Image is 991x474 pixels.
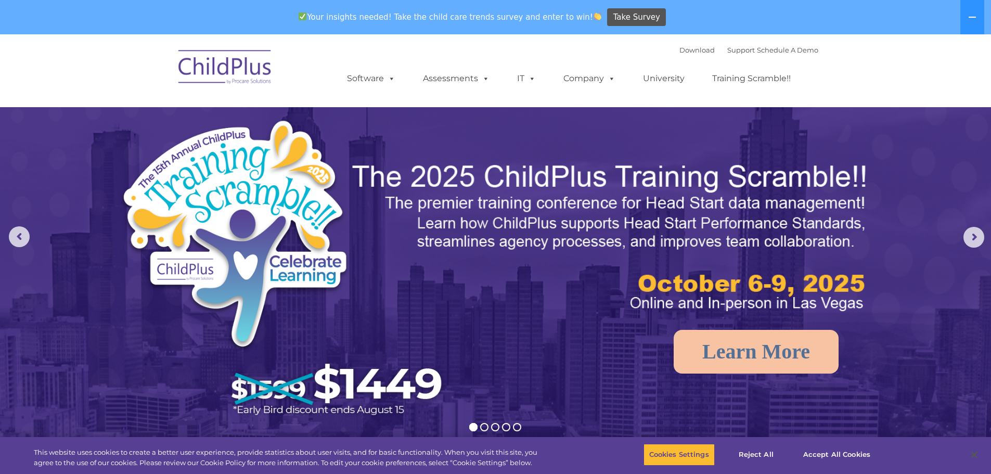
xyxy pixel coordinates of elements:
a: Schedule A Demo [757,46,818,54]
a: Assessments [413,68,500,89]
a: Take Survey [607,8,666,27]
a: Training Scramble!! [702,68,801,89]
img: ChildPlus by Procare Solutions [173,43,277,95]
button: Cookies Settings [643,444,715,466]
span: Your insights needed! Take the child care trends survey and enter to win! [294,7,606,27]
a: University [633,68,695,89]
span: Take Survey [613,8,660,27]
a: Learn More [674,330,839,374]
a: Download [679,46,715,54]
a: IT [507,68,546,89]
div: This website uses cookies to create a better user experience, provide statistics about user visit... [34,447,545,468]
button: Reject All [724,444,789,466]
a: Software [337,68,406,89]
button: Accept All Cookies [797,444,876,466]
a: Company [553,68,626,89]
a: Support [727,46,755,54]
img: 👏 [594,12,601,20]
img: ✅ [299,12,306,20]
font: | [679,46,818,54]
button: Close [963,443,986,466]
